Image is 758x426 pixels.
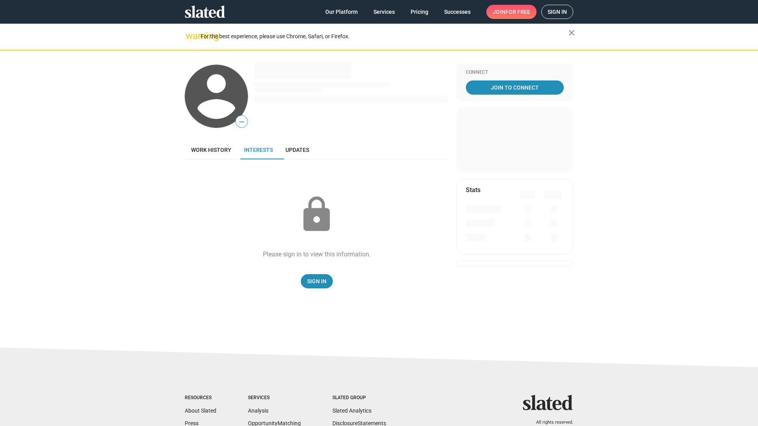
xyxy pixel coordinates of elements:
[191,147,231,153] span: Work history
[548,5,567,19] span: Sign in
[466,69,564,76] div: Connect
[373,5,395,19] span: Services
[467,80,562,95] span: Join To Connect
[466,186,480,194] mat-card-title: Stats
[238,140,279,159] a: Interests
[279,140,315,159] a: Updates
[185,407,216,414] a: About Slated
[486,5,537,19] a: Joinfor free
[325,5,358,19] span: Our Platform
[297,195,336,234] mat-icon: lock
[186,31,195,41] mat-icon: warning
[541,5,573,19] a: Sign in
[444,5,471,19] span: Successes
[411,5,428,19] span: Pricing
[263,250,371,258] div: Please sign in to view this information.
[332,407,371,414] a: Slated Analytics
[307,274,326,288] span: Sign In
[248,395,301,401] div: Services
[248,407,268,414] a: Analysis
[185,395,216,401] div: Resources
[319,5,364,19] a: Our Platform
[185,140,238,159] a: Work history
[244,147,273,153] span: Interests
[493,5,530,19] span: Join
[466,80,564,95] a: Join To Connect
[332,395,386,401] div: Slated Group
[404,5,435,19] a: Pricing
[438,5,477,19] a: Successes
[301,274,333,288] a: Sign In
[201,31,568,42] div: For the best experience, please use Chrome, Safari, or Firefox.
[505,5,530,19] span: for free
[285,147,309,153] span: Updates
[236,117,248,127] span: —
[567,28,576,37] mat-icon: close
[367,5,401,19] a: Services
